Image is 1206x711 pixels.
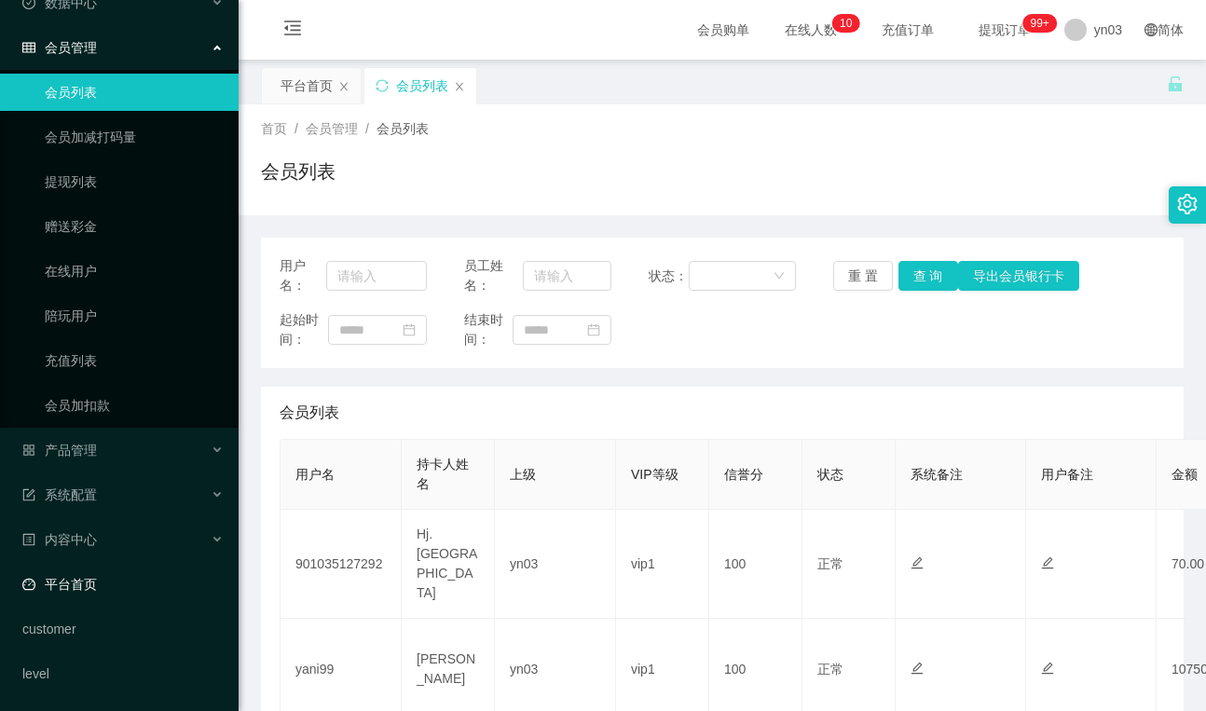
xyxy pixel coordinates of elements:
span: 状态 [817,467,843,482]
a: 陪玩用户 [45,297,224,335]
td: yn03 [495,510,616,619]
i: 图标: edit [1041,556,1054,569]
a: customer [22,610,224,648]
span: 在线人数 [775,23,846,36]
sup: 285 [1022,14,1056,33]
a: 充值列表 [45,342,224,379]
span: 用户名 [295,467,335,482]
span: 上级 [510,467,536,482]
i: 图标: edit [911,556,924,569]
span: 用户备注 [1041,467,1093,482]
span: 用户名： [280,256,326,295]
span: 起始时间： [280,310,328,349]
i: 图标: close [338,81,349,92]
span: 产品管理 [22,443,97,458]
span: 持卡人姓名 [417,457,469,491]
i: 图标: profile [22,533,35,546]
span: / [365,121,369,136]
i: 图标: edit [911,662,924,675]
span: 提现订单 [969,23,1040,36]
span: VIP等级 [631,467,678,482]
span: 内容中心 [22,532,97,547]
span: 系统配置 [22,487,97,502]
td: 100 [709,510,802,619]
i: 图标: unlock [1167,75,1184,92]
td: vip1 [616,510,709,619]
a: 赠送彩金 [45,208,224,245]
i: 图标: appstore-o [22,444,35,457]
input: 请输入 [523,261,611,291]
span: 正常 [817,662,843,677]
button: 重 置 [833,261,893,291]
h1: 会员列表 [261,157,336,185]
span: / [295,121,298,136]
i: 图标: table [22,41,35,54]
a: 图标: dashboard平台首页 [22,566,224,603]
span: 会员列表 [377,121,429,136]
sup: 10 [832,14,859,33]
a: 提现列表 [45,163,224,200]
span: 首页 [261,121,287,136]
span: 会员管理 [306,121,358,136]
span: 会员列表 [280,402,339,424]
div: 会员列表 [396,68,448,103]
i: 图标: calendar [587,323,600,336]
button: 导出会员银行卡 [958,261,1079,291]
span: 系统备注 [911,467,963,482]
i: 图标: calendar [403,323,416,336]
i: 图标: edit [1041,662,1054,675]
a: 会员加减打码量 [45,118,224,156]
span: 金额 [1172,467,1198,482]
a: 会员加扣款 [45,387,224,424]
p: 1 [840,14,846,33]
a: level [22,655,224,692]
span: 充值订单 [872,23,943,36]
span: 状态： [649,267,690,286]
td: 901035127292 [281,510,402,619]
i: 图标: global [1144,23,1158,36]
div: 平台首页 [281,68,333,103]
a: 会员列表 [45,74,224,111]
span: 信誉分 [724,467,763,482]
button: 查 询 [898,261,958,291]
span: 员工姓名： [464,256,523,295]
input: 请输入 [326,261,427,291]
p: 0 [846,14,853,33]
i: 图标: menu-fold [261,1,324,61]
i: 图标: setting [1177,194,1198,214]
i: 图标: close [454,81,465,92]
a: 在线用户 [45,253,224,290]
td: Hj. [GEOGRAPHIC_DATA] [402,510,495,619]
span: 结束时间： [464,310,513,349]
span: 正常 [817,556,843,571]
i: 图标: down [774,270,785,283]
i: 图标: sync [376,79,389,92]
i: 图标: form [22,488,35,501]
span: 会员管理 [22,40,97,55]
